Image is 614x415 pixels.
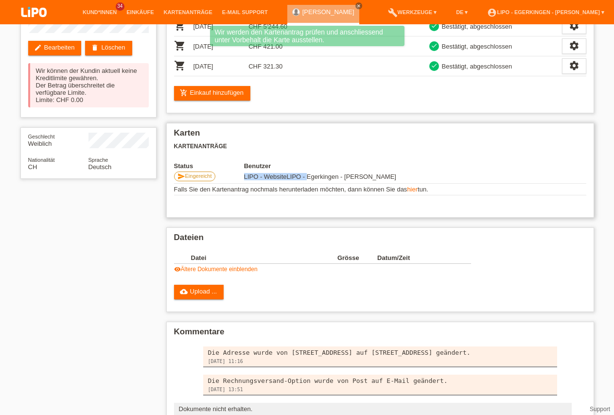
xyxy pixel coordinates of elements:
a: visibilityÄltere Dokumente einblenden [174,266,258,273]
span: Nationalität [28,157,55,163]
div: Dokumente nicht erhalten. [179,405,567,413]
a: LIPO pay [10,20,58,27]
a: deleteLöschen [85,41,132,55]
span: Deutsch [88,163,112,171]
i: build [388,8,398,17]
th: Status [174,162,244,170]
div: Bestätigt, abgeschlossen [439,61,512,71]
a: DE ▾ [451,9,473,15]
a: hier [407,186,418,193]
i: send [177,173,185,180]
i: edit [34,44,42,52]
i: visibility [174,266,181,273]
h2: Kommentare [174,327,586,342]
a: editBearbeiten [28,41,82,55]
div: Wir können der Kundin aktuell keine Kreditlimite gewähren. Der Betrag überschreitet die verfügbar... [28,63,149,107]
a: Support [590,406,610,413]
i: delete [91,44,99,52]
a: close [355,2,362,9]
td: Falls Sie den Kartenantrag nochmals herunterladen möchten, dann können Sie das tun. [174,184,586,195]
td: CHF 321.30 [248,56,304,76]
td: [DATE] [193,56,249,76]
h3: Kartenanträge [174,143,586,150]
span: Schweiz [28,163,37,171]
a: account_circleLIPO - Egerkingen - [PERSON_NAME] ▾ [482,9,609,15]
div: [DATE] 13:51 [208,387,552,392]
i: add_shopping_cart [180,89,188,97]
a: Einkäufe [122,9,158,15]
i: POSP00018791 [174,60,186,71]
div: Weiblich [28,133,88,147]
a: buildWerkzeuge ▾ [383,9,442,15]
a: add_shopping_cartEinkauf hinzufügen [174,86,251,101]
th: Grösse [337,252,377,264]
span: Geschlecht [28,134,55,139]
a: Kund*innen [78,9,122,15]
span: Sprache [88,157,108,163]
th: Datei [191,252,337,264]
i: close [356,3,361,8]
i: account_circle [487,8,497,17]
th: Benutzer [244,162,409,170]
span: 12.08.2025 [287,173,396,180]
div: Die Rechnungsversand-Option wurde von Post auf E-Mail geändert. [208,377,552,384]
i: check [431,62,438,69]
i: cloud_upload [180,288,188,295]
span: Eingereicht [185,173,212,179]
div: Die Adresse wurde von [STREET_ADDRESS] auf [STREET_ADDRESS] geändert. [208,349,552,356]
div: [DATE] 11:16 [208,359,552,364]
span: 34 [116,2,124,11]
a: cloud_uploadUpload ... [174,285,224,299]
a: E-Mail Support [217,9,273,15]
a: Kartenanträge [159,9,217,15]
div: Wir werden den Kartenantrag prüfen und anschliessend unter Vorbehalt die Karte ausstellen. [210,26,404,46]
h2: Karten [174,128,586,143]
i: settings [569,60,579,71]
i: settings [569,20,579,31]
span: 23.12.2024 [244,173,287,180]
h2: Dateien [174,233,586,247]
i: settings [569,40,579,51]
a: [PERSON_NAME] [302,8,354,16]
th: Datum/Zeit [377,252,457,264]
